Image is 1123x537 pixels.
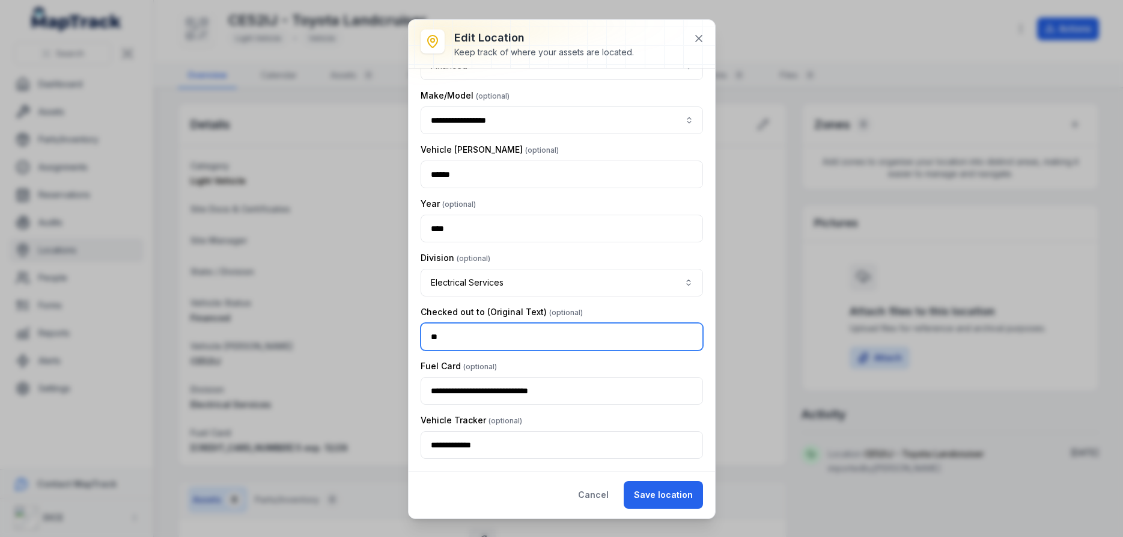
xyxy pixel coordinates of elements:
[454,29,634,46] h3: Edit location
[568,481,619,509] button: Cancel
[421,306,583,318] label: Checked out to (Original Text)
[624,481,703,509] button: Save location
[421,252,490,264] label: Division
[421,90,510,102] label: Make/Model
[421,269,703,296] button: Electrical Services
[421,144,559,156] label: Vehicle [PERSON_NAME]
[421,414,522,426] label: Vehicle Tracker
[421,198,476,210] label: Year
[421,360,497,372] label: Fuel Card
[454,46,634,58] div: Keep track of where your assets are located.
[421,106,703,134] input: location-edit:cf[5ad07041-ef0c-4eed-a866-a72c71f798ce]-label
